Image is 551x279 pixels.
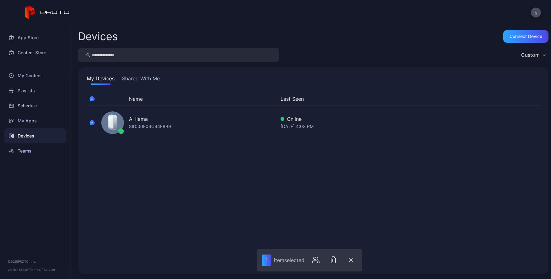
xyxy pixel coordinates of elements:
[78,31,118,42] h2: Devices
[509,34,542,39] div: Connect device
[29,268,55,271] a: Terms Of Service
[4,113,66,128] a: My Apps
[281,95,459,103] button: Last Seen
[262,255,271,266] div: 1
[129,123,171,130] div: SID: 00E04C94E8B9
[4,98,66,113] a: Schedule
[4,45,66,60] a: Content Store
[4,68,66,83] a: My Content
[531,8,541,18] button: s
[521,52,540,58] div: Custom
[86,75,116,85] button: My Devices
[281,123,462,130] div: [DATE] 4:03 PM
[4,143,66,158] a: Teams
[528,95,541,103] div: Options
[503,30,548,43] button: Connect device
[8,268,29,271] span: Version 1.12.0 •
[464,95,521,103] div: Update Device
[121,75,161,85] button: Shared With Me
[129,95,143,103] button: Name
[281,115,462,123] div: Online
[129,115,148,123] div: AI llama
[274,257,304,263] div: item selected
[4,128,66,143] a: Devices
[518,48,548,62] button: Custom
[8,259,63,264] div: © 2025 PROTO, Inc.
[4,83,66,98] a: Playlists
[4,30,66,45] a: App Store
